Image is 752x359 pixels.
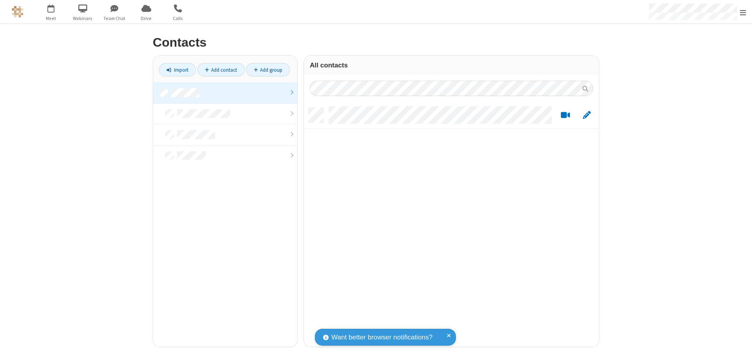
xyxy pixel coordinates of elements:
span: Meet [36,15,66,22]
h2: Contacts [153,36,599,49]
span: Want better browser notifications? [331,332,432,343]
h3: All contacts [310,62,593,69]
span: Drive [132,15,161,22]
span: Calls [163,15,193,22]
span: Webinars [68,15,98,22]
a: Add contact [197,63,245,76]
div: grid [304,102,599,347]
button: Start a video meeting [558,111,573,120]
button: Edit [579,111,594,120]
span: Team Chat [100,15,129,22]
a: Import [159,63,196,76]
a: Add group [246,63,290,76]
img: QA Selenium DO NOT DELETE OR CHANGE [12,6,23,18]
iframe: Chat [732,339,746,354]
